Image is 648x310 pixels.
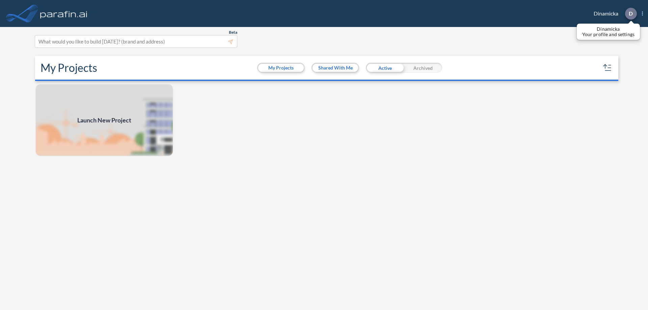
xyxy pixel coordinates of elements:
[629,10,633,17] p: D
[582,26,634,32] p: Dinamicka
[40,61,97,74] h2: My Projects
[313,64,358,72] button: Shared With Me
[77,116,131,125] span: Launch New Project
[366,63,404,73] div: Active
[229,30,237,35] span: Beta
[35,84,173,157] a: Launch New Project
[584,8,643,20] div: Dinamicka
[258,64,304,72] button: My Projects
[39,7,89,20] img: logo
[35,84,173,157] img: add
[404,63,442,73] div: Archived
[582,32,634,37] p: Your profile and settings
[602,62,613,73] button: sort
